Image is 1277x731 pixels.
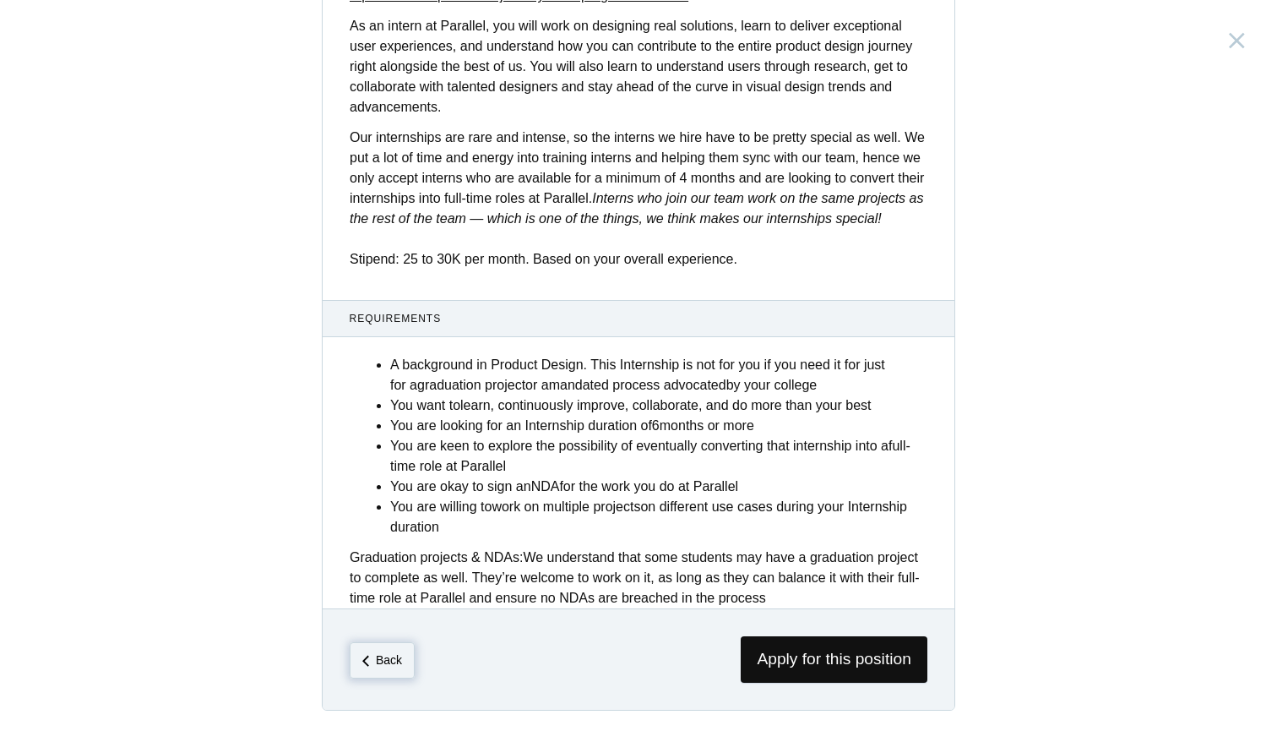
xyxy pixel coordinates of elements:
[350,252,395,266] strong: Stipend
[390,416,927,436] li: You are looking for an Internship duration of
[612,378,725,392] strong: process advocated
[350,16,927,117] p: As an intern at Parallel, you will work on designing real solutions, learn to deliver exceptional...
[350,311,928,326] span: Requirements
[660,418,754,433] strong: months or more
[350,191,923,226] em: Interns who join our team work on the same projects as the rest of the team — which is one of the...
[390,436,927,477] li: You are keen to explore the possibility of eventually converting that internship into a
[549,378,609,392] strong: mandated
[460,398,872,412] strong: learn, continuously improve, collaborate, and do more than your best
[350,128,927,270] p: Our internships are rare and intense, so the interns we hire have to be pretty special as well. W...
[376,653,402,667] em: Back
[350,550,523,565] strong: Graduation projects & NDAs:
[390,396,927,416] li: You want to
[350,548,927,608] div: We understand that some students may have a graduation project to complete as well. They’re welco...
[390,477,927,497] li: You are okay to sign an for the work you do at Parallel
[531,479,560,494] strong: NDA
[390,497,927,537] li: You are willing to on different use cases during your Internship duration
[417,378,525,392] strong: graduation project
[390,355,927,396] li: A background in Product Design. This Internship is not for you if you need it for just for a or a...
[492,499,640,514] strong: work on multiple projects
[652,418,660,433] strong: 6
[741,636,927,683] span: Apply for this position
